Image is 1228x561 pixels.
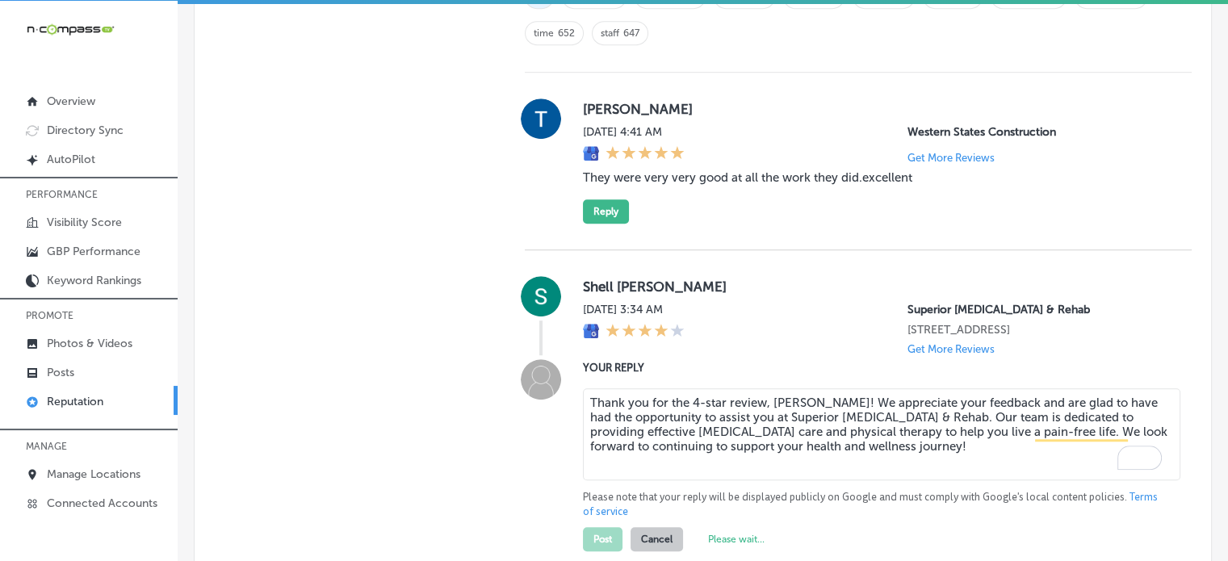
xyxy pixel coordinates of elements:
[606,323,685,341] div: 4 Stars
[583,199,629,224] button: Reply
[583,303,685,316] label: [DATE] 3:34 AM
[583,125,685,139] label: [DATE] 4:41 AM
[907,303,1166,316] p: Superior Chiropractic & Rehab
[47,395,103,408] p: Reputation
[26,22,115,37] img: 660ab0bf-5cc7-4cb8-ba1c-48b5ae0f18e60NCTV_CLogo_TV_Black_-500x88.png
[47,366,74,379] p: Posts
[534,27,554,39] a: time
[47,153,95,166] p: AutoPilot
[521,359,561,400] img: Image
[583,101,1166,117] label: [PERSON_NAME]
[583,490,1158,519] a: Terms of service
[708,534,765,545] label: Please wait...
[47,245,140,258] p: GBP Performance
[47,274,141,287] p: Keyword Rankings
[558,27,575,39] a: 652
[47,496,157,510] p: Connected Accounts
[907,125,1166,139] p: Western States Construction
[47,124,124,137] p: Directory Sync
[606,145,685,163] div: 5 Stars
[601,27,619,39] a: staff
[583,527,622,551] button: Post
[583,278,1166,295] label: Shell [PERSON_NAME]
[47,337,132,350] p: Photos & Videos
[907,152,995,164] p: Get More Reviews
[623,27,639,39] a: 647
[907,323,1166,337] p: 9 Junction Dr W Suite 5
[583,362,1166,374] label: YOUR REPLY
[583,170,1166,185] blockquote: They were very very good at all the work they did.excellent
[631,527,683,551] button: Cancel
[583,388,1180,480] textarea: To enrich screen reader interactions, please activate Accessibility in Grammarly extension settings
[583,490,1166,519] p: Please note that your reply will be displayed publicly on Google and must comply with Google's lo...
[47,216,122,229] p: Visibility Score
[907,343,995,355] p: Get More Reviews
[47,467,140,481] p: Manage Locations
[47,94,95,108] p: Overview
